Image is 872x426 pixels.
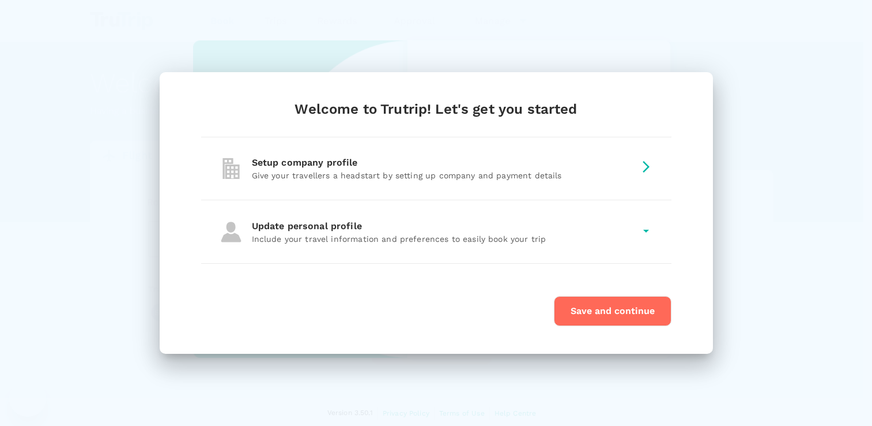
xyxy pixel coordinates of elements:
div: company-profileSetup company profileGive your travellers a headstart by setting up company and pa... [201,137,671,200]
p: Give your travellers a headstart by setting up company and payment details [252,170,635,181]
span: Update personal profile [252,221,371,231]
p: Include your travel information and preferences to easily book your trip [252,233,635,245]
img: personal-profile [220,221,243,244]
div: Welcome to Trutrip! Let's get you started [201,100,671,118]
span: Setup company profile [252,157,367,168]
button: Save and continue [554,296,671,326]
img: company-profile [220,157,243,180]
div: personal-profileUpdate personal profileInclude your travel information and preferences to easily ... [201,200,671,264]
